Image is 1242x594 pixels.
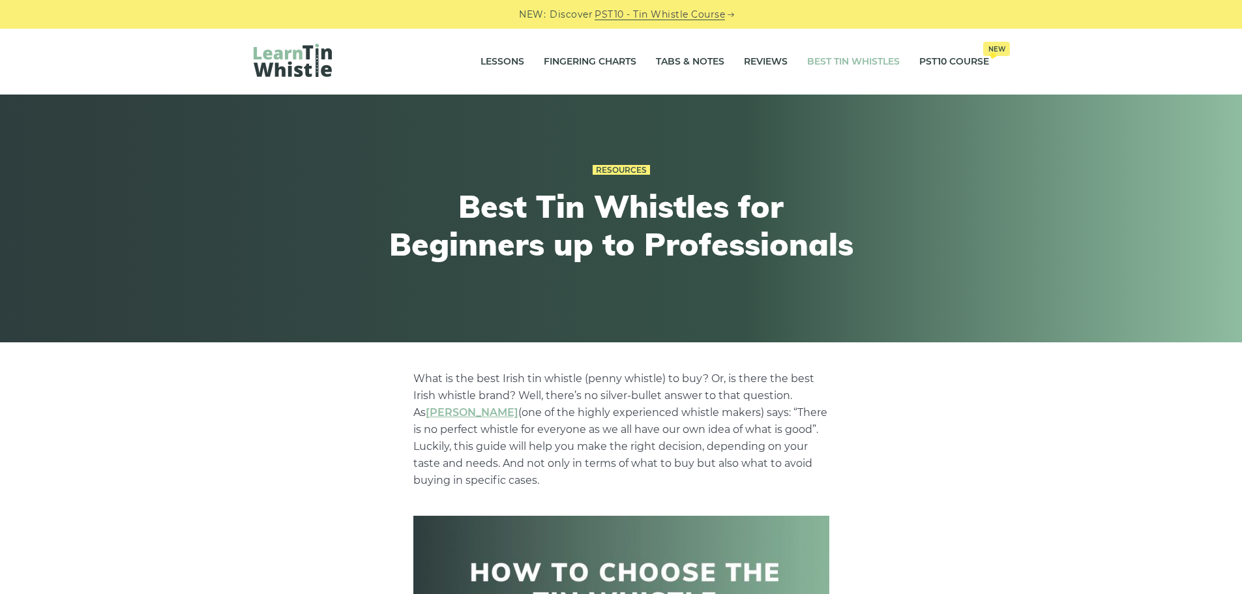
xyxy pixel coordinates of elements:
[983,42,1010,56] span: New
[254,44,332,77] img: LearnTinWhistle.com
[593,165,650,175] a: Resources
[426,406,518,419] a: undefined (opens in a new tab)
[919,46,989,78] a: PST10 CourseNew
[481,46,524,78] a: Lessons
[544,46,636,78] a: Fingering Charts
[381,188,861,263] h1: Best Tin Whistles for Beginners up to Professionals
[656,46,724,78] a: Tabs & Notes
[413,370,829,489] p: What is the best Irish tin whistle (penny whistle) to buy? Or, is there the best Irish whistle br...
[744,46,788,78] a: Reviews
[807,46,900,78] a: Best Tin Whistles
